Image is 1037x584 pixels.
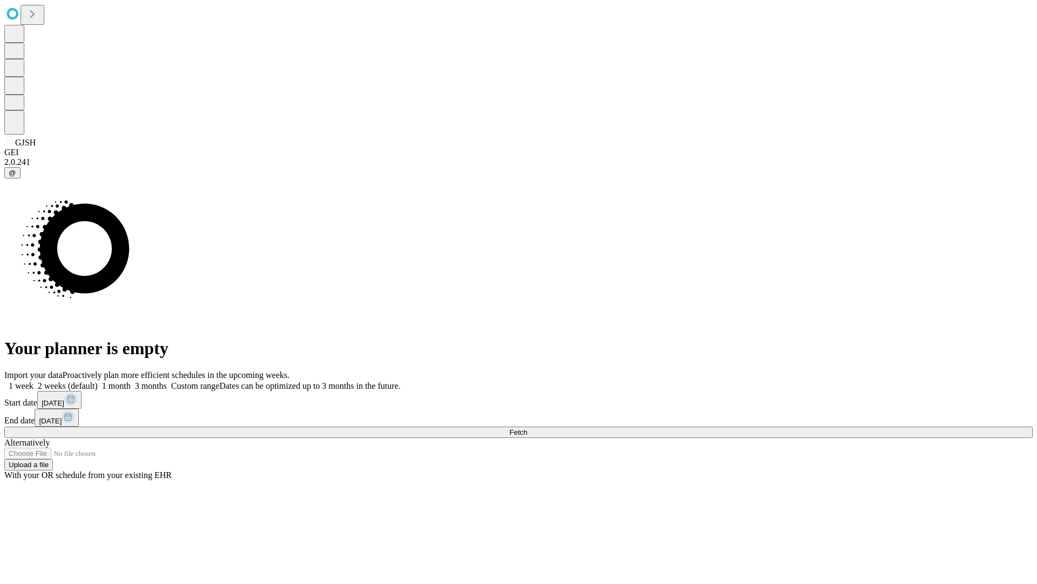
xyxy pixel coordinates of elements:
h1: Your planner is empty [4,339,1033,359]
span: Alternatively [4,438,50,447]
span: 1 month [102,381,131,390]
button: [DATE] [37,391,82,409]
span: GJSH [15,138,36,147]
span: With your OR schedule from your existing EHR [4,470,172,480]
button: Fetch [4,427,1033,438]
span: [DATE] [42,399,64,407]
span: Import your data [4,370,63,380]
span: Fetch [509,428,527,436]
span: Dates can be optimized up to 3 months in the future. [219,381,400,390]
div: Start date [4,391,1033,409]
span: @ [9,169,16,177]
div: End date [4,409,1033,427]
div: GEI [4,148,1033,157]
span: Custom range [171,381,219,390]
span: 1 week [9,381,33,390]
span: [DATE] [39,417,62,425]
button: Upload a file [4,459,53,470]
span: 2 weeks (default) [38,381,98,390]
div: 2.0.241 [4,157,1033,167]
span: Proactively plan more efficient schedules in the upcoming weeks. [63,370,289,380]
button: @ [4,167,21,178]
button: [DATE] [35,409,79,427]
span: 3 months [135,381,167,390]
